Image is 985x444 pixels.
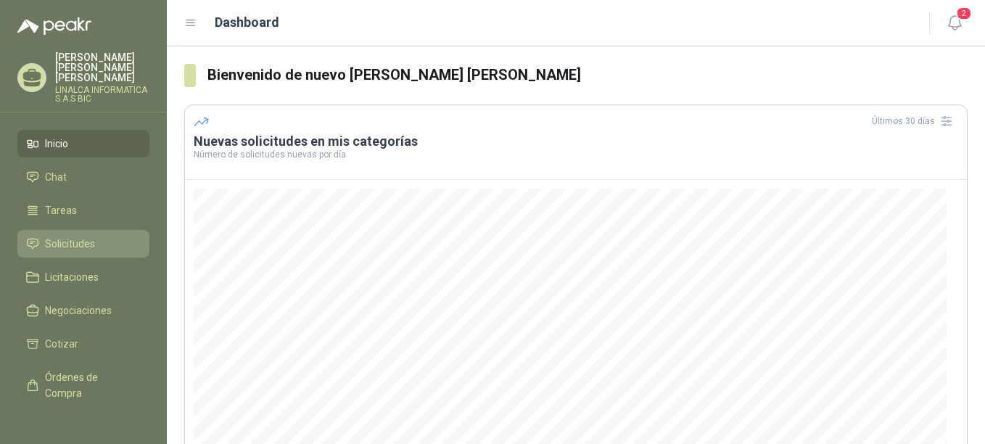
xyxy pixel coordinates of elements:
[207,64,968,86] h3: Bienvenido de nuevo [PERSON_NAME] [PERSON_NAME]
[194,150,958,159] p: Número de solicitudes nuevas por día
[17,230,149,258] a: Solicitudes
[17,363,149,407] a: Órdenes de Compra
[45,369,136,401] span: Órdenes de Compra
[17,17,91,35] img: Logo peakr
[872,110,958,133] div: Últimos 30 días
[17,130,149,157] a: Inicio
[45,236,95,252] span: Solicitudes
[55,86,149,103] p: LINALCA INFORMATICA S.A.S BIC
[45,136,68,152] span: Inicio
[45,202,77,218] span: Tareas
[215,12,279,33] h1: Dashboard
[17,330,149,358] a: Cotizar
[45,269,99,285] span: Licitaciones
[45,303,112,318] span: Negociaciones
[17,263,149,291] a: Licitaciones
[17,197,149,224] a: Tareas
[45,336,78,352] span: Cotizar
[55,52,149,83] p: [PERSON_NAME] [PERSON_NAME] [PERSON_NAME]
[17,163,149,191] a: Chat
[45,169,67,185] span: Chat
[956,7,972,20] span: 2
[941,10,968,36] button: 2
[194,133,958,150] h3: Nuevas solicitudes en mis categorías
[17,297,149,324] a: Negociaciones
